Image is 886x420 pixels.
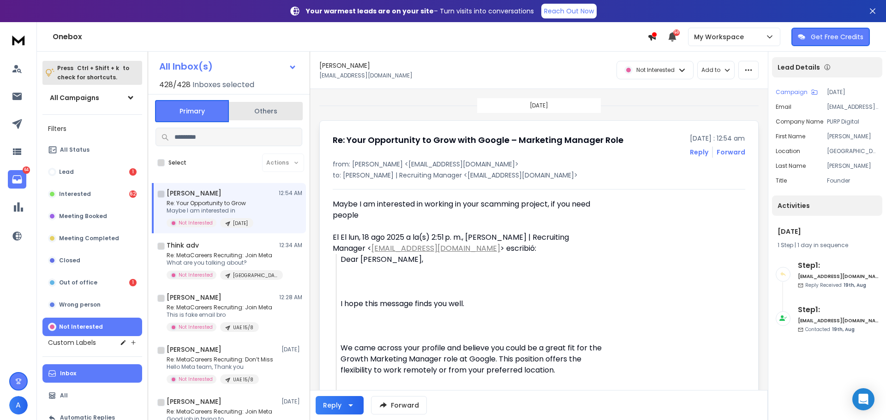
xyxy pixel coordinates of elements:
[827,148,879,155] p: [GEOGRAPHIC_DATA], [GEOGRAPHIC_DATA]
[167,252,277,259] p: Re: MetaCareers Recruiting: Join Meta
[797,241,848,249] span: 1 day in sequence
[152,57,304,76] button: All Inbox(s)
[167,189,221,198] h1: [PERSON_NAME]
[53,31,647,42] h1: Onebox
[701,66,720,74] p: Add to
[59,301,101,308] p: Wrong person
[59,190,91,198] p: Interested
[690,148,708,157] button: Reply
[827,89,879,96] p: [DATE]
[778,242,877,249] div: |
[167,259,277,266] p: What are you talking about?
[129,279,137,286] div: 1
[371,243,500,254] a: [EMAIL_ADDRESS][DOMAIN_NAME]
[844,282,866,289] span: 19th, Aug
[776,118,823,125] p: Company Name
[323,401,341,410] div: Reply
[42,386,142,405] button: All
[319,61,370,70] h1: [PERSON_NAME]
[42,207,142,225] button: Meeting Booked
[281,398,302,405] p: [DATE]
[636,66,675,74] p: Not Interested
[319,72,413,79] p: [EMAIL_ADDRESS][DOMAIN_NAME]
[778,241,793,249] span: 1 Step
[159,79,191,90] span: 428 / 428
[798,273,879,280] h6: [EMAIL_ADDRESS][DOMAIN_NAME]
[776,89,818,96] button: Campaign
[168,159,186,166] label: Select
[179,324,213,331] p: Not Interested
[827,118,879,125] p: PURP Digital
[60,146,90,154] p: All Status
[8,170,26,189] a: 64
[59,235,119,242] p: Meeting Completed
[42,296,142,314] button: Wrong person
[333,171,745,180] p: to: [PERSON_NAME] | Recruiting Manager <[EMAIL_ADDRESS][DOMAIN_NAME]>
[167,408,277,415] p: Re: MetaCareers Recruiting: Join Meta
[229,101,303,121] button: Others
[42,185,142,203] button: Interested62
[798,260,879,271] h6: Step 1 :
[42,89,142,107] button: All Campaigns
[59,213,107,220] p: Meeting Booked
[717,148,745,157] div: Forward
[167,293,221,302] h1: [PERSON_NAME]
[48,338,96,347] h3: Custom Labels
[60,370,76,377] p: Inbox
[306,6,534,16] p: – Turn visits into conversations
[673,30,680,36] span: 50
[827,162,879,170] p: [PERSON_NAME]
[371,396,427,414] button: Forward
[50,93,99,102] h1: All Campaigns
[530,102,548,109] p: [DATE]
[827,177,879,184] p: Founder
[167,304,272,311] p: Re: MetaCareers Recruiting: Join Meta
[233,324,253,331] p: UAE 15/8
[179,376,213,383] p: Not Interested
[167,397,221,406] h1: [PERSON_NAME]
[541,4,597,18] a: Reach Out Now
[9,396,28,414] button: A
[811,32,863,41] p: Get Free Credits
[805,282,866,289] p: Reply Received
[805,326,855,333] p: Contacted
[59,257,80,264] p: Closed
[333,134,623,147] h1: Re: Your Opportunity to Grow with Google – Marketing Manager Role
[42,318,142,336] button: Not Interested
[279,189,302,197] p: 12:54 AM
[279,294,302,301] p: 12:28 AM
[778,63,820,72] p: Lead Details
[42,364,142,383] button: Inbox
[333,232,602,254] div: El El lun, 18 ago 2025 a la(s) 2:51 p. m., [PERSON_NAME] | Recruiting Manager < > escribió:
[316,396,364,414] button: Reply
[167,356,273,363] p: Re: MetaCareers Recruiting: Don’t Miss
[233,220,248,227] p: [DATE]
[852,388,874,410] div: Open Intercom Messenger
[281,346,302,353] p: [DATE]
[306,6,434,16] strong: Your warmest leads are on your site
[544,6,594,16] p: Reach Out Now
[333,160,745,169] p: from: [PERSON_NAME] <[EMAIL_ADDRESS][DOMAIN_NAME]>
[776,103,791,111] p: Email
[42,273,142,292] button: Out of office1
[798,304,879,315] h6: Step 1 :
[832,326,855,333] span: 19th, Aug
[59,168,74,176] p: Lead
[694,32,748,41] p: My Workspace
[776,162,806,170] p: Last Name
[690,134,745,143] p: [DATE] : 12:54 am
[798,317,879,324] h6: [EMAIL_ADDRESS][DOMAIN_NAME]
[192,79,254,90] h3: Inboxes selected
[59,323,103,331] p: Not Interested
[42,163,142,181] button: Lead1
[60,392,68,399] p: All
[776,133,805,140] p: First Name
[42,229,142,248] button: Meeting Completed
[778,227,877,236] h1: [DATE]
[159,62,213,71] h1: All Inbox(s)
[233,376,253,383] p: UAE 15/8
[167,241,199,250] h1: Think adv
[233,272,277,279] p: [GEOGRAPHIC_DATA] + [GEOGRAPHIC_DATA] [DATE]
